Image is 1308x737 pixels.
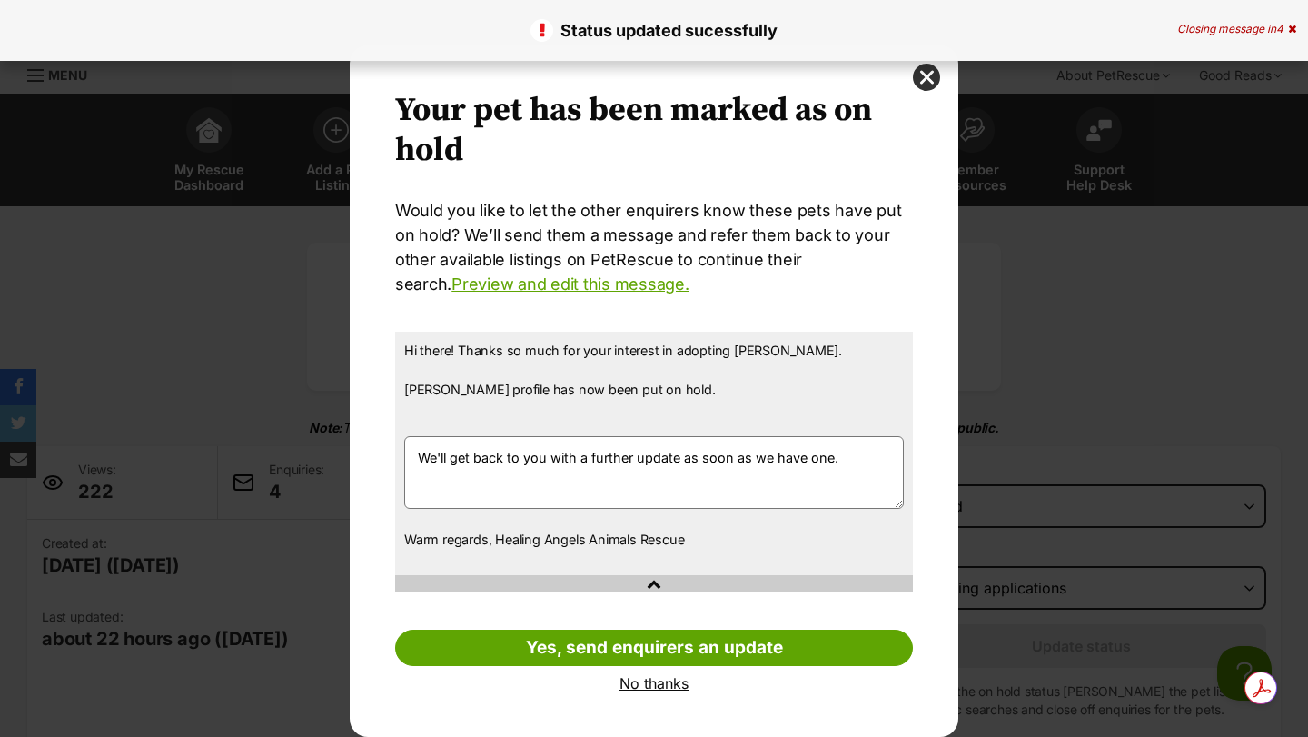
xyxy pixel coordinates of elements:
[404,341,904,419] p: Hi there! Thanks so much for your interest in adopting [PERSON_NAME]. [PERSON_NAME] profile has n...
[404,436,904,509] textarea: We'll get back to you with a further update as soon as we have one.
[395,675,913,692] a: No thanks
[395,630,913,666] a: Yes, send enquirers an update
[913,64,940,91] button: close
[404,530,904,550] p: Warm regards, Healing Angels Animals Rescue
[18,18,1290,43] p: Status updated sucessfully
[451,274,689,294] a: Preview and edit this message.
[395,198,913,296] p: Would you like to let the other enquirers know these pets have put on hold? We’ll send them a mes...
[1276,22,1283,35] span: 4
[1177,23,1296,35] div: Closing message in
[395,91,913,171] h2: Your pet has been marked as on hold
